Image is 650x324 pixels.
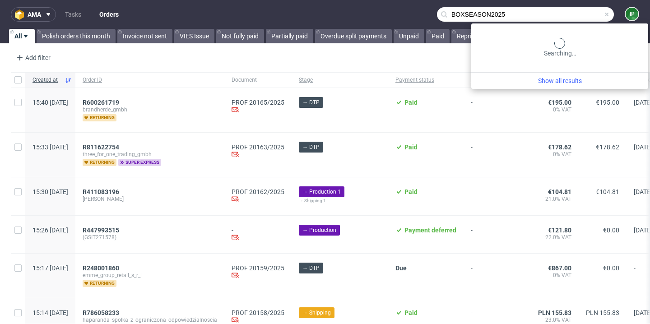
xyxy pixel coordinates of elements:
img: logo [15,9,28,20]
span: 23.0% VAT [529,316,571,324]
span: €178.62 [596,143,619,151]
span: Document [232,76,284,84]
span: 21.0% VAT [529,195,571,203]
a: Unpaid [394,29,424,43]
span: €195.00 [596,99,619,106]
a: Show all results [475,76,645,85]
span: emme_group_retail_s_r_l [83,272,217,279]
span: R248001860 [83,264,119,272]
span: 15:33 [DATE] [32,143,68,151]
span: [PERSON_NAME] [83,195,217,203]
a: Orders [94,7,124,22]
a: R447993515 [83,227,121,234]
div: → Shipping 1 [299,197,381,204]
span: €104.81 [548,188,571,195]
span: brandherde_gmbh [83,106,217,113]
span: Paid [404,309,418,316]
a: R786058233 [83,309,121,316]
span: 0% VAT [529,106,571,113]
a: Tasks [60,7,87,22]
figcaption: IP [626,8,638,20]
span: PLN 155.83 [538,309,571,316]
span: - [471,99,515,121]
span: - [471,227,515,242]
a: Reprint [451,29,483,43]
span: returning [83,114,116,121]
span: €0.00 [603,264,619,272]
span: 22.0% VAT [529,234,571,241]
span: - [471,143,515,166]
span: returning [83,159,116,166]
span: 15:17 [DATE] [32,264,68,272]
span: €0.00 [603,227,619,234]
span: Payment status [395,76,456,84]
a: PROF 20159/2025 [232,264,284,272]
span: → DTP [302,98,320,106]
span: haparanda_spolka_z_ograniczona_odpowiedzialnoscia [83,316,217,324]
span: €104.81 [596,188,619,195]
button: ama [11,7,56,22]
a: Polish orders this month [37,29,116,43]
span: R447993515 [83,227,119,234]
span: R411083196 [83,188,119,195]
span: €195.00 [548,99,571,106]
a: Invoice not sent [117,29,172,43]
span: 15:26 [DATE] [32,227,68,234]
span: R600261719 [83,99,119,106]
span: → DTP [302,143,320,151]
span: (GSIT271578) [83,234,217,241]
span: 0% VAT [529,151,571,158]
span: PLN 155.83 [586,309,619,316]
span: ama [28,11,41,18]
span: Paid [404,143,418,151]
a: Overdue split payments [315,29,392,43]
a: R600261719 [83,99,121,106]
span: Paid [404,99,418,106]
span: → Production 1 [302,188,341,196]
span: → DTP [302,264,320,272]
span: three_for_one_trading_gmbh [83,151,217,158]
span: Created at [32,76,61,84]
span: €867.00 [548,264,571,272]
span: 15:40 [DATE] [32,99,68,106]
div: Searching… [475,38,645,58]
span: Payment deadline [471,76,515,84]
span: R786058233 [83,309,119,316]
a: All [9,29,35,43]
span: 15:14 [DATE] [32,309,68,316]
a: Not fully paid [216,29,264,43]
a: PROF 20165/2025 [232,99,284,106]
span: returning [83,280,116,287]
a: VIES Issue [174,29,214,43]
span: 15:30 [DATE] [32,188,68,195]
span: 0% VAT [529,272,571,279]
span: - [471,264,515,287]
span: Stage [299,76,381,84]
span: → Shipping [302,309,331,317]
span: → Production [302,226,336,234]
a: Partially paid [266,29,313,43]
span: R811622754 [83,143,119,151]
span: Paid [404,188,418,195]
a: PROF 20163/2025 [232,143,284,151]
span: €121.80 [548,227,571,234]
span: Order ID [83,76,217,84]
div: - [232,227,284,242]
a: R811622754 [83,143,121,151]
div: Add filter [13,51,52,65]
span: Due [395,264,407,272]
a: PROF 20158/2025 [232,309,284,316]
span: Payment deferred [404,227,456,234]
a: PROF 20162/2025 [232,188,284,195]
a: R411083196 [83,188,121,195]
span: €178.62 [548,143,571,151]
a: R248001860 [83,264,121,272]
span: - [471,188,515,204]
a: Paid [426,29,450,43]
span: super express [118,159,161,166]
